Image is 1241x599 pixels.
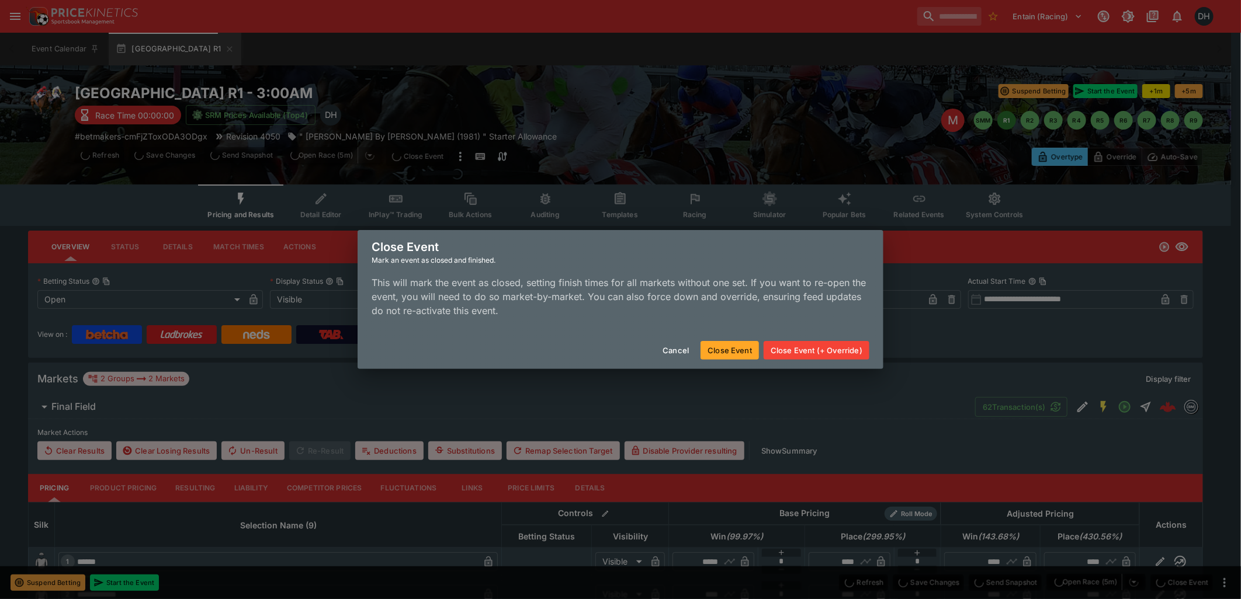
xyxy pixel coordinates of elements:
button: Close Event [701,341,759,360]
button: Close Event (+ Override) [764,341,869,360]
p: This will mark the event as closed, setting finish times for all markets without one set. If you ... [372,276,869,318]
div: Mark an event as closed and finished. [372,255,869,266]
button: Cancel [656,341,696,360]
div: Close Event [358,230,883,276]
